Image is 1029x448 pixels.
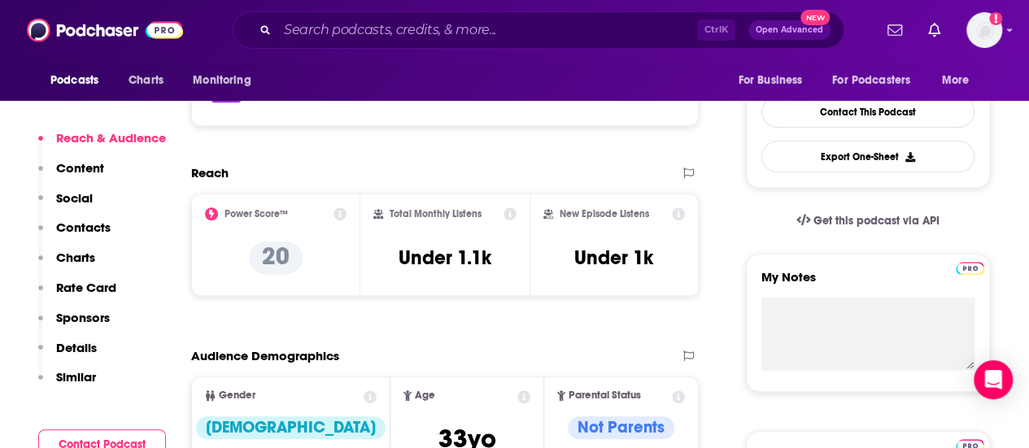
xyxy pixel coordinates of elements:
[38,369,96,399] button: Similar
[56,250,95,265] p: Charts
[56,310,110,325] p: Sponsors
[761,269,974,298] label: My Notes
[233,11,844,49] div: Search podcasts, credits, & more...
[56,160,104,176] p: Content
[756,26,823,34] span: Open Advanced
[761,141,974,172] button: Export One-Sheet
[569,390,641,401] span: Parental Status
[560,208,649,220] h2: New Episode Listens
[39,65,120,96] button: open menu
[800,10,830,25] span: New
[415,390,435,401] span: Age
[922,16,947,44] a: Show notifications dropdown
[748,20,831,40] button: Open AdvancedNew
[399,246,491,270] h3: Under 1.1k
[38,310,110,340] button: Sponsors
[118,65,173,96] a: Charts
[56,220,111,235] p: Contacts
[966,12,1002,48] img: User Profile
[697,20,735,41] span: Ctrl K
[966,12,1002,48] span: Logged in as sierra.swanson
[193,69,251,92] span: Monitoring
[219,390,255,401] span: Gender
[196,416,386,439] div: [DEMOGRAPHIC_DATA]
[989,12,1002,25] svg: Add a profile image
[249,241,303,274] p: 20
[181,65,272,96] button: open menu
[38,160,104,190] button: Content
[56,130,166,146] p: Reach & Audience
[738,69,802,92] span: For Business
[761,96,974,128] a: Contact This Podcast
[277,17,697,43] input: Search podcasts, credits, & more...
[942,69,970,92] span: More
[881,16,909,44] a: Show notifications dropdown
[56,369,96,385] p: Similar
[56,280,116,295] p: Rate Card
[27,15,183,46] img: Podchaser - Follow, Share and Rate Podcasts
[50,69,98,92] span: Podcasts
[191,348,339,363] h2: Audience Demographics
[38,190,93,220] button: Social
[129,69,164,92] span: Charts
[931,65,990,96] button: open menu
[956,259,984,275] a: Pro website
[38,250,95,280] button: Charts
[726,65,822,96] button: open menu
[390,208,482,220] h2: Total Monthly Listens
[966,12,1002,48] button: Show profile menu
[56,340,97,355] p: Details
[783,201,953,241] a: Get this podcast via API
[225,208,288,220] h2: Power Score™
[813,214,940,228] span: Get this podcast via API
[38,280,116,310] button: Rate Card
[191,165,229,181] h2: Reach
[38,220,111,250] button: Contacts
[574,246,653,270] h3: Under 1k
[38,340,97,370] button: Details
[956,262,984,275] img: Podchaser Pro
[56,190,93,206] p: Social
[974,360,1013,399] div: Open Intercom Messenger
[822,65,934,96] button: open menu
[38,130,166,160] button: Reach & Audience
[568,416,674,439] div: Not Parents
[832,69,910,92] span: For Podcasters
